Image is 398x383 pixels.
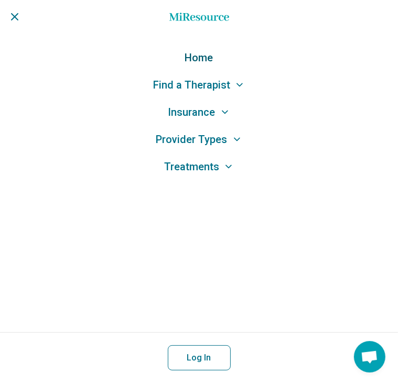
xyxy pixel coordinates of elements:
[169,8,229,25] a: Home
[168,345,231,370] button: Log In
[168,105,230,119] button: Insurance
[156,132,242,147] button: Provider Types
[153,78,245,92] button: Find a Therapist
[8,10,21,23] button: Close navigation
[164,159,234,174] button: Treatments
